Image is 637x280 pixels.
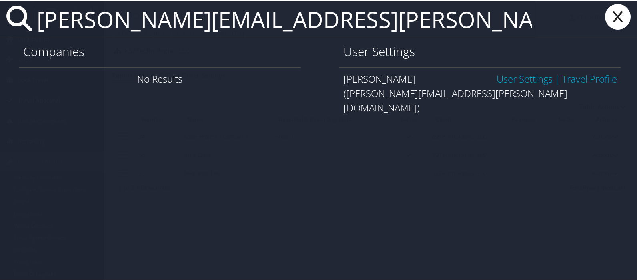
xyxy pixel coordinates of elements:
[343,42,617,59] h1: User Settings
[497,71,553,85] a: User Settings
[19,66,301,89] div: No Results
[343,71,415,85] span: [PERSON_NAME]
[343,85,617,114] div: ([PERSON_NAME][EMAIL_ADDRESS][PERSON_NAME][DOMAIN_NAME])
[553,71,562,85] span: |
[23,42,297,59] h1: Companies
[562,71,617,85] a: View OBT Profile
